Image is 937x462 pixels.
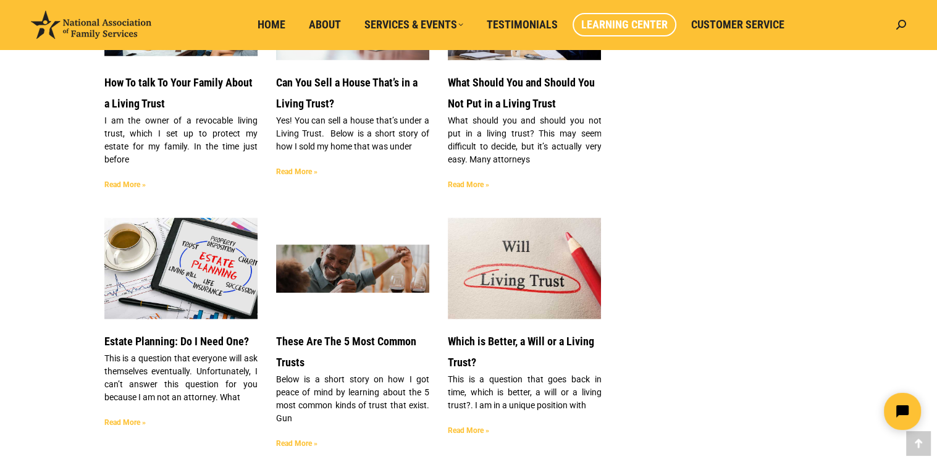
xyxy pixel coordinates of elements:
p: This is a question that everyone will ask themselves eventually. Unfortunately, I can’t answer th... [104,352,258,404]
a: Home [249,13,294,36]
a: Read more about What Should You and Should You Not Put in a Living Trust [448,180,489,189]
span: Customer Service [691,18,784,31]
a: These Are The 5 Most Common Trusts [276,335,416,369]
a: Read more about Estate Planning: Do I Need One? [104,418,146,427]
a: Estate Planning: Do I Need One? [104,335,249,348]
span: Testimonials [487,18,558,31]
a: Customer Service [683,13,793,36]
a: Read more about Can You Sell a House That’s in a Living Trust? [276,167,317,176]
a: These are the 5 most common trusts [276,217,429,319]
a: Which is Better, a Will or a Living Trust? [448,335,594,369]
a: Read more about These Are The 5 Most Common Trusts [276,439,317,448]
span: Learning Center [581,18,668,31]
a: Which is better, a living trust or a will? [448,217,601,319]
a: What Should You and Should You Not Put in a Living Trust [448,76,595,110]
span: Home [258,18,285,31]
a: About [300,13,350,36]
a: Read more about Which is Better, a Will or a Living Trust? [448,426,489,435]
img: Which is better, a living trust or a will? [447,215,602,322]
a: Can You Sell a House That’s in a Living Trust? [276,76,418,110]
span: Services & Events [364,18,463,31]
p: Below is a short story on how I got peace of mind by learning about the 5 most common kinds of tr... [276,373,429,425]
a: How To talk To Your Family About a Living Trust [104,76,253,110]
span: About [309,18,341,31]
a: Read more about How To talk To Your Family About a Living Trust [104,180,146,189]
img: Estate Planning: Do I need one Blog Image [103,217,258,320]
iframe: Tidio Chat [719,382,931,440]
p: Yes! You can sell a house that’s under a Living Trust. Below is a short story of how I sold my ho... [276,114,429,153]
p: I am the owner of a revocable living trust, which I set up to protect my estate for my family. In... [104,114,258,166]
a: Testimonials [478,13,566,36]
img: National Association of Family Services [31,10,151,39]
img: These are the 5 most common trusts [275,245,430,293]
a: Learning Center [573,13,676,36]
p: What should you and should you not put in a living trust? This may seem difficult to decide, but ... [448,114,601,166]
a: Estate Planning: Do I need one Blog Image [104,217,258,319]
p: This is a question that goes back in time, which is better, a will or a living trust?. I am in a ... [448,373,601,412]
